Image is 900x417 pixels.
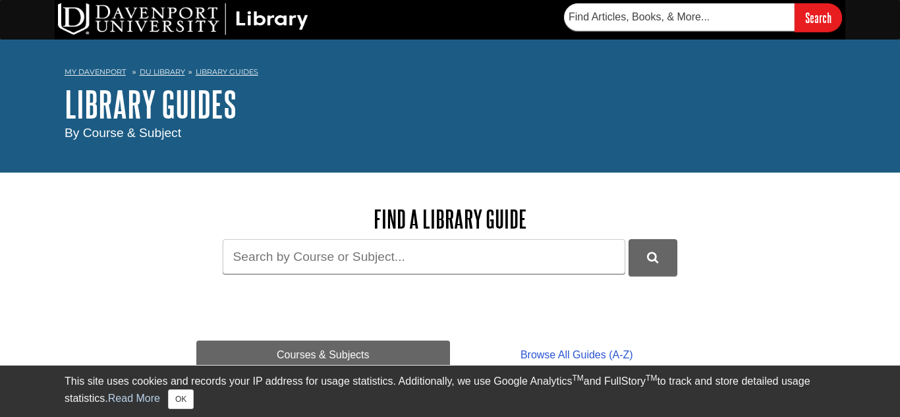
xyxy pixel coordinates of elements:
[108,393,160,404] a: Read More
[572,374,583,383] sup: TM
[65,67,126,78] a: My Davenport
[795,3,842,32] input: Search
[58,3,308,35] img: DU Library
[450,341,704,370] a: Browse All Guides (A-Z)
[196,67,258,76] a: Library Guides
[65,124,835,143] div: By Course & Subject
[168,389,194,409] button: Close
[196,341,450,370] a: Courses & Subjects
[629,239,677,275] button: DU Library Guides Search
[196,206,704,233] h2: Find a Library Guide
[65,374,835,409] div: This site uses cookies and records your IP address for usage statistics. Additionally, we use Goo...
[65,63,835,84] nav: breadcrumb
[223,239,625,274] input: Search by Course or Subject...
[647,252,658,264] i: Search Library Guides
[646,374,657,383] sup: TM
[140,67,185,76] a: DU Library
[65,84,835,124] h1: Library Guides
[564,3,842,32] form: Searches DU Library's articles, books, and more
[564,3,795,31] input: Find Articles, Books, & More...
